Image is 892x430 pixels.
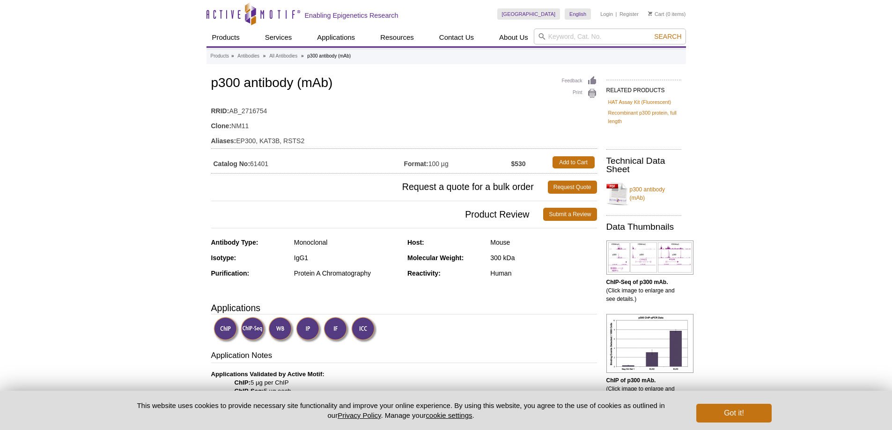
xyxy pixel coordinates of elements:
a: Register [619,11,639,17]
strong: RRID: [211,107,229,115]
strong: Purification: [211,270,250,277]
img: ChIP-Seq Validated [241,317,266,343]
a: Products [206,29,245,46]
h2: Data Thumbnails [606,223,681,231]
a: All Antibodies [269,52,297,60]
a: Print [562,88,597,99]
td: AB_2716754 [211,101,597,116]
a: Feedback [562,76,597,86]
a: Submit a Review [543,208,597,221]
strong: ChIP-Seq: [235,387,264,394]
li: p300 antibody (mAb) [307,53,351,58]
button: cookie settings [426,411,472,419]
li: | [616,8,617,20]
li: » [301,53,304,58]
a: Services [259,29,298,46]
img: Immunocytochemistry Validated [351,317,377,343]
img: p300 antibody (mAb) tested by ChIP-Seq. [606,241,693,275]
div: Human [490,269,597,277]
strong: Clone: [211,122,232,130]
strong: Catalog No: [214,160,251,168]
a: Products [211,52,229,60]
button: Search [651,32,684,41]
span: Request a quote for a bulk order [211,181,548,194]
td: EP300, KAT3B, RSTS2 [211,131,597,146]
a: Resources [375,29,420,46]
h2: Enabling Epigenetics Research [305,11,398,20]
div: Mouse [490,238,597,247]
td: 100 µg [404,154,511,171]
strong: Antibody Type: [211,239,258,246]
p: 5 µg per ChIP 5 µg each 0.5 µg/ml dilution. [211,370,597,404]
td: 61401 [211,154,404,171]
a: [GEOGRAPHIC_DATA] [497,8,560,20]
span: Product Review [211,208,544,221]
a: Add to Cart [553,156,595,168]
a: Login [600,11,613,17]
div: Protein A Chromatography [294,269,400,277]
h3: Applications [211,301,597,315]
div: IgG1 [294,254,400,262]
a: Contact Us [434,29,479,46]
strong: Host: [407,239,424,246]
a: Antibodies [237,52,259,60]
li: (0 items) [648,8,686,20]
a: English [565,8,591,20]
h3: Application Notes [211,350,597,363]
a: Cart [648,11,664,17]
p: (Click image to enlarge and see details.) [606,278,681,303]
strong: $530 [511,160,525,168]
img: Your Cart [648,11,652,16]
img: Western Blot Validated [268,317,294,343]
p: (Click image to enlarge and see details.) [606,376,681,401]
a: About Us [494,29,534,46]
strong: Molecular Weight: [407,254,464,262]
strong: Aliases: [211,137,236,145]
td: NM11 [211,116,597,131]
img: ChIP Validated [214,317,239,343]
a: p300 antibody (mAb) [606,180,681,208]
li: » [263,53,266,58]
a: HAT Assay Kit (Fluorescent) [608,98,671,106]
span: Search [654,33,681,40]
img: Immunoprecipitation Validated [296,317,322,343]
b: ChIP of p300 mAb. [606,377,656,384]
b: ChIP-Seq of p300 mAb. [606,279,668,285]
p: This website uses cookies to provide necessary site functionality and improve your online experie... [121,401,681,420]
strong: Isotype: [211,254,236,262]
a: Privacy Policy [338,411,381,419]
h2: Technical Data Sheet [606,157,681,174]
h1: p300 antibody (mAb) [211,76,597,92]
a: Recombinant p300 protein, full length [608,109,679,125]
img: Immunofluorescence Validated [324,317,349,343]
img: p300 antibody (mAb) tested by ChIP. [606,314,693,373]
h2: RELATED PRODUCTS [606,80,681,96]
button: Got it! [696,404,771,423]
a: Request Quote [548,181,597,194]
strong: Format: [404,160,428,168]
li: » [231,53,234,58]
strong: ChIP: [235,379,251,386]
a: Applications [311,29,361,46]
div: 300 kDa [490,254,597,262]
b: Applications Validated by Active Motif: [211,371,324,378]
strong: Reactivity: [407,270,441,277]
input: Keyword, Cat. No. [534,29,686,44]
div: Monoclonal [294,238,400,247]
